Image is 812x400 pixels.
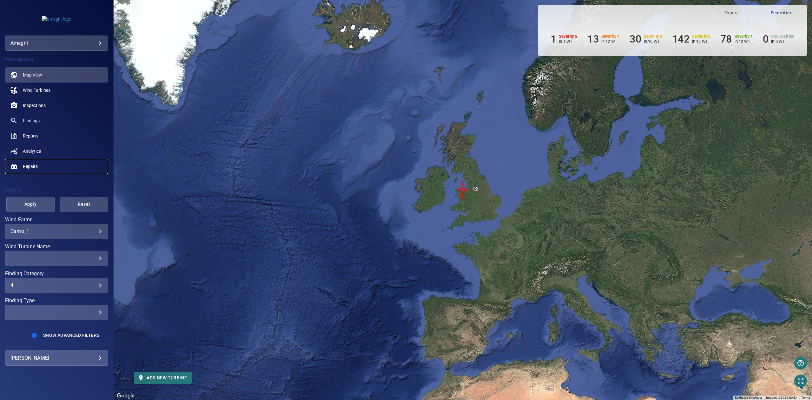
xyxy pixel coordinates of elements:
[5,128,108,143] a: reports noActive
[5,187,108,194] h4: Filters
[672,33,689,45] h6: 142
[23,148,41,154] span: Analytics
[42,16,71,22] img: amegni-logo
[720,33,753,45] li: Severity 1
[43,333,99,338] span: Show Advanced Filters
[644,34,662,39] h6: Severity 3
[6,197,55,212] button: Apply
[10,38,103,48] div: amegni
[5,305,108,320] div: Finding Type
[760,9,803,17] span: Severities
[5,251,108,266] div: Wind Turbine Name
[801,396,810,399] a: Terms (opens in new tab)
[5,56,108,62] h4: Navigation
[472,180,478,199] div: 12
[5,298,108,303] label: Finding Type
[5,98,108,113] a: inspections noActive
[766,396,797,399] span: Imagery ©2025 NASA
[630,33,641,45] h6: 30
[5,271,108,276] label: Finding Category
[5,217,108,222] label: Wind Farms
[23,117,40,124] span: Findings
[587,33,599,45] h6: 13
[763,33,769,45] h6: 0
[5,36,108,51] div: amegni
[10,282,103,288] div: 4
[453,180,472,199] img: windFarmIconCat5.svg
[23,72,42,78] span: Map View
[587,33,620,45] li: Severity 4
[735,396,762,400] button: Keyboard shortcuts
[23,102,46,109] span: Inspections
[5,113,108,128] a: findings noActive
[60,197,108,212] button: Reset
[692,39,710,44] p: in 12 WT
[692,34,710,39] h6: Severity 2
[453,180,472,200] gmp-advanced-marker: 12
[559,39,577,44] p: in 1 WT
[39,330,103,340] button: Show Advanced Filters
[115,392,136,400] img: Google
[5,83,108,98] a: windturbines noActive
[139,374,187,382] span: Add new turbine
[763,33,794,45] li: Severity Unclassified
[10,353,103,363] div: [PERSON_NAME]
[735,39,753,44] p: in 12 WT
[720,33,732,45] h6: 78
[23,133,38,139] span: Reports
[5,143,108,159] a: analytics noActive
[644,39,662,44] p: in 10 WT
[709,9,752,17] span: Types
[601,34,620,39] h6: Severity 4
[5,244,108,249] label: Wind Turbine Name
[5,67,108,83] a: map active
[630,33,662,45] li: Severity 3
[115,392,136,400] a: Open this area in Google Maps (opens a new window)
[5,278,108,293] div: Finding Category
[601,39,620,44] p: in 12 WT
[14,200,47,208] span: Apply
[10,228,103,234] div: Carno_1
[68,200,100,208] span: Reset
[134,372,192,384] button: Add new turbine
[551,33,577,45] li: Severity 5
[5,159,108,174] a: repairs noActive
[559,34,577,39] h6: Severity 5
[771,34,794,39] h6: Unclassified
[672,33,710,45] li: Severity 2
[551,33,556,45] h6: 1
[23,163,38,170] span: Repairs
[5,224,108,239] div: Wind Farms
[771,39,794,44] p: in 0 WT
[23,87,50,93] span: Wind Turbines
[735,34,753,39] h6: Severity 1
